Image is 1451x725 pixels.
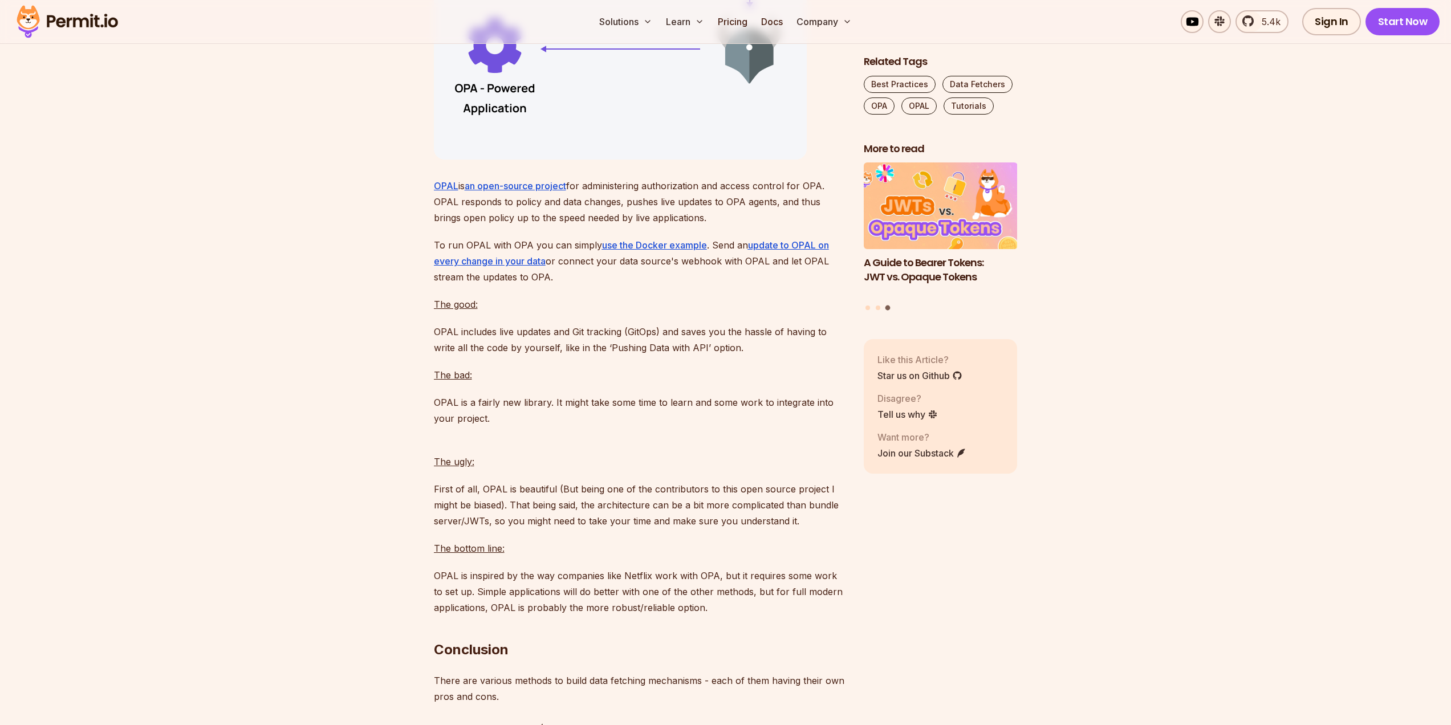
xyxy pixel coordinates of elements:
[434,456,474,467] u: The ugly:
[11,2,123,41] img: Permit logo
[434,394,846,426] p: OPAL is a fairly new library. It might take some time to learn and some work to integrate into yo...
[864,163,1018,299] a: A Guide to Bearer Tokens: JWT vs. Opaque TokensA Guide to Bearer Tokens: JWT vs. Opaque Tokens
[1365,8,1440,35] a: Start Now
[434,237,846,285] p: To run OPAL with OPA you can simply . Send an or connect your data source's webhook with OPAL and...
[1255,15,1281,28] span: 5.4k
[1302,8,1361,35] a: Sign In
[757,10,787,33] a: Docs
[885,306,891,311] button: Go to slide 3
[864,142,1018,156] h2: More to read
[877,353,962,366] p: Like this Article?
[434,180,458,192] a: OPAL
[865,306,870,310] button: Go to slide 1
[792,10,856,33] button: Company
[877,408,938,421] a: Tell us why
[864,256,1018,284] h3: A Guide to Bearer Tokens: JWT vs. Opaque Tokens
[434,299,478,310] u: The good:
[877,446,966,460] a: Join our Substack
[602,239,707,251] a: use the Docker example
[864,163,1018,299] li: 3 of 3
[877,369,962,382] a: Star us on Github
[1235,10,1289,33] a: 5.4k
[864,97,895,115] a: OPA
[901,97,937,115] a: OPAL
[864,163,1018,250] img: A Guide to Bearer Tokens: JWT vs. Opaque Tokens
[434,369,472,381] u: The bad:
[713,10,752,33] a: Pricing
[944,97,994,115] a: Tutorials
[877,392,938,405] p: Disagree?
[465,180,566,192] a: an open-source project
[864,76,936,93] a: Best Practices
[864,55,1018,69] h2: Related Tags
[942,76,1013,93] a: Data Fetchers
[434,324,846,356] p: OPAL includes live updates and Git tracking (GitOps) and saves you the hassle of having to write ...
[434,543,505,554] u: The bottom line:
[864,163,1018,312] div: Posts
[434,239,829,267] a: update to OPAL on every change in your data
[434,568,846,616] p: OPAL is inspired by the way companies like Netflix work with OPA, but it requires some work to se...
[434,481,846,529] p: First of all, OPAL is beautiful (But being one of the contributors to this open source project I ...
[661,10,709,33] button: Learn
[434,595,846,659] h2: Conclusion
[877,430,966,444] p: Want more?
[876,306,880,310] button: Go to slide 2
[595,10,657,33] button: Solutions
[434,178,846,226] p: is for administering authorization and access control for OPA. OPAL responds to policy and data c...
